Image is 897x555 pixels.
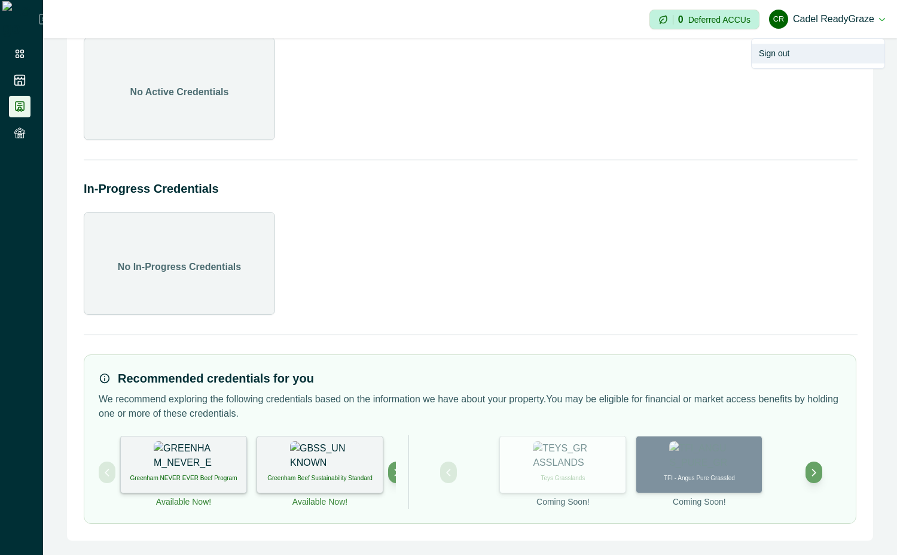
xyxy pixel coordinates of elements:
p: No Active Credentials [130,85,229,99]
p: Greenham Beef Sustainability Standard [267,474,373,483]
p: TFI - Angus Pure Grassfed [664,474,735,483]
h2: In-Progress Credentials [84,180,856,198]
button: Cadel ReadyGrazeCadel ReadyGraze [769,5,885,34]
img: Logo [2,1,39,37]
p: Available Now! [292,496,347,508]
button: Sign out [752,44,884,63]
p: Greenham NEVER EVER Beef Program [130,474,237,483]
button: Next project [806,462,822,483]
img: GREENHAM_NEVER_EVER certification logo [154,441,213,471]
button: Previous project [440,462,457,483]
img: TEYS_GRASSLANDS certification logo [533,441,593,471]
p: Teys Grasslands [541,474,585,483]
p: Coming Soon! [673,496,726,508]
p: Coming Soon! [536,496,590,508]
p: Deferred ACCUs [688,15,750,24]
h3: Recommended credentials for you [118,369,314,387]
p: Available Now! [156,496,211,508]
p: No In-Progress Credentials [118,260,241,274]
p: We recommend exploring the following credentials based on the information we have about your prop... [99,392,841,421]
img: TFI_ANGUS_PURE_GRASSFED certification logo [669,441,729,471]
button: Previous project [99,462,115,483]
p: 0 [678,15,684,25]
button: Next project [388,462,405,483]
img: GBSS_UNKNOWN certification logo [290,441,350,471]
